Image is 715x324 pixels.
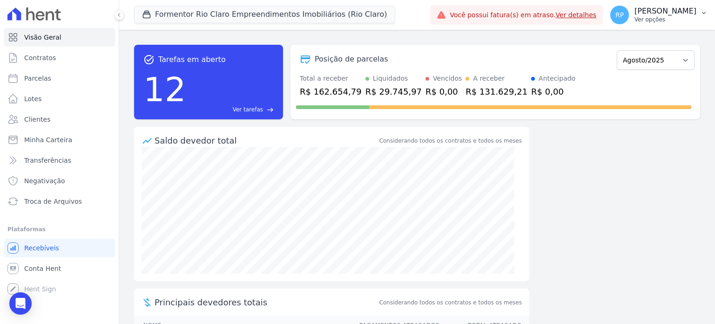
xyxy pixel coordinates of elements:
a: Contratos [4,48,115,67]
a: Clientes [4,110,115,129]
div: Antecipado [539,74,575,83]
button: Formentor Rio Claro Empreendimentos Imobiliários (Rio Claro) [134,6,395,23]
span: Lotes [24,94,42,103]
div: R$ 0,00 [531,85,575,98]
span: Você possui fatura(s) em atraso. [450,10,596,20]
span: Transferências [24,156,71,165]
a: Ver detalhes [556,11,597,19]
div: R$ 0,00 [425,85,462,98]
span: RP [615,12,624,18]
span: Principais devedores totais [155,296,378,309]
span: Clientes [24,115,50,124]
p: Ver opções [634,16,696,23]
p: [PERSON_NAME] [634,7,696,16]
a: Troca de Arquivos [4,192,115,211]
span: east [267,106,274,113]
div: R$ 131.629,21 [465,85,527,98]
span: Visão Geral [24,33,61,42]
span: Minha Carteira [24,135,72,145]
div: Considerando todos os contratos e todos os meses [379,137,522,145]
a: Negativação [4,172,115,190]
a: Transferências [4,151,115,170]
div: Total a receber [300,74,362,83]
a: Visão Geral [4,28,115,47]
span: Parcelas [24,74,51,83]
div: Liquidados [373,74,408,83]
span: Ver tarefas [233,105,263,114]
button: RP [PERSON_NAME] Ver opções [603,2,715,28]
div: Plataformas [7,224,111,235]
span: Recebíveis [24,243,59,253]
div: A receber [473,74,505,83]
div: Open Intercom Messenger [9,292,32,315]
span: Contratos [24,53,56,62]
div: Saldo devedor total [155,134,378,147]
a: Parcelas [4,69,115,88]
div: Vencidos [433,74,462,83]
span: Considerando todos os contratos e todos os meses [379,298,522,307]
span: task_alt [143,54,155,65]
div: R$ 29.745,97 [365,85,422,98]
a: Conta Hent [4,259,115,278]
span: Troca de Arquivos [24,197,82,206]
a: Minha Carteira [4,131,115,149]
span: Tarefas em aberto [158,54,226,65]
a: Ver tarefas east [190,105,274,114]
a: Lotes [4,90,115,108]
div: 12 [143,65,186,114]
a: Recebíveis [4,239,115,257]
div: Posição de parcelas [315,54,388,65]
div: R$ 162.654,79 [300,85,362,98]
span: Negativação [24,176,65,186]
span: Conta Hent [24,264,61,273]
